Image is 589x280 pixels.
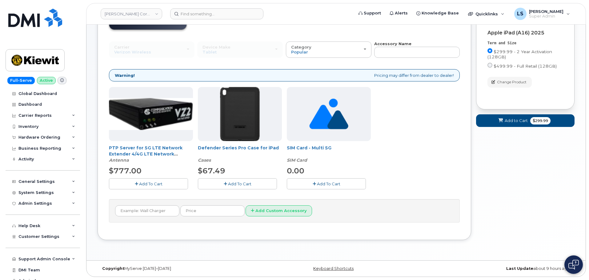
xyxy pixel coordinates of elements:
div: PTP Server for 5G LTE Network Extender 4/4G LTE Network Extender 3 [109,145,193,163]
a: Defender Series Pro Case for iPad [198,145,279,151]
button: Add Custom Accessory [246,205,312,217]
input: Find something... [170,8,263,19]
div: Pricing may differ from dealer to dealer! [109,69,460,82]
span: $299.99 [530,117,551,124]
button: Category Popular [286,41,371,57]
button: Add To Cart [109,178,188,189]
strong: Copyright [102,266,124,271]
div: Apple iPad (A16) 2025 [487,30,563,36]
input: Price [180,205,245,216]
span: Category [291,45,311,49]
button: Add To Cart [198,178,277,189]
span: Add to Cart [505,118,528,124]
a: Kiewit Corporation [101,8,162,19]
img: Open chat [568,260,579,270]
em: SIM Card [287,157,307,163]
div: MyServe [DATE]–[DATE] [98,266,257,271]
img: Casa_Sysem.png [109,98,193,130]
span: Support [364,10,381,16]
span: Alerts [395,10,408,16]
span: LS [517,10,523,18]
a: Support [354,7,385,19]
span: Quicklinks [475,11,498,16]
input: $299.99 - 2 Year Activation (128GB) [487,48,492,53]
span: [PERSON_NAME] [529,9,563,14]
a: Keyboard Shortcuts [313,266,354,271]
img: defenderipad10thgen.png [220,87,260,141]
button: Add to Cart $299.99 [476,114,575,127]
a: PTP Server for 5G LTE Network Extender 4/4G LTE Network Extender 3 [109,145,182,163]
button: Add To Cart [287,178,366,189]
a: SIM Card - Multi 5G [287,145,331,151]
span: Popular [291,49,308,54]
button: Change Product [487,77,532,88]
strong: Warning! [115,73,135,78]
span: $299.99 - 2 Year Activation (128GB) [487,49,552,59]
span: $777.00 [109,166,142,175]
div: Term and Size [487,41,563,46]
img: no_image_found-2caef05468ed5679b831cfe6fc140e25e0c280774317ffc20a367ab7fd17291e.png [309,87,348,141]
span: Add To Cart [139,181,162,186]
span: Super Admin [529,14,563,19]
strong: Accessory Name [374,41,411,46]
div: Quicklinks [464,8,509,20]
span: Knowledge Base [422,10,459,16]
span: Change Product [497,79,527,85]
em: Cases [198,157,211,163]
a: Alerts [385,7,412,19]
a: Knowledge Base [412,7,463,19]
span: $499.99 - Full Retail (128GB) [494,64,557,69]
span: Add To Cart [228,181,251,186]
strong: Last Update [506,266,533,271]
input: $499.99 - Full Retail (128GB) [487,63,492,68]
span: 0.00 [287,166,304,175]
div: Defender Series Pro Case for iPad [198,145,282,163]
span: $67.49 [198,166,225,175]
input: Example: Wall Charger [115,205,179,216]
em: Antenna [109,157,129,163]
span: Add To Cart [317,181,340,186]
div: Luke Shomaker [510,8,574,20]
div: SIM Card - Multi 5G [287,145,371,163]
div: about 9 hours ago [415,266,575,271]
